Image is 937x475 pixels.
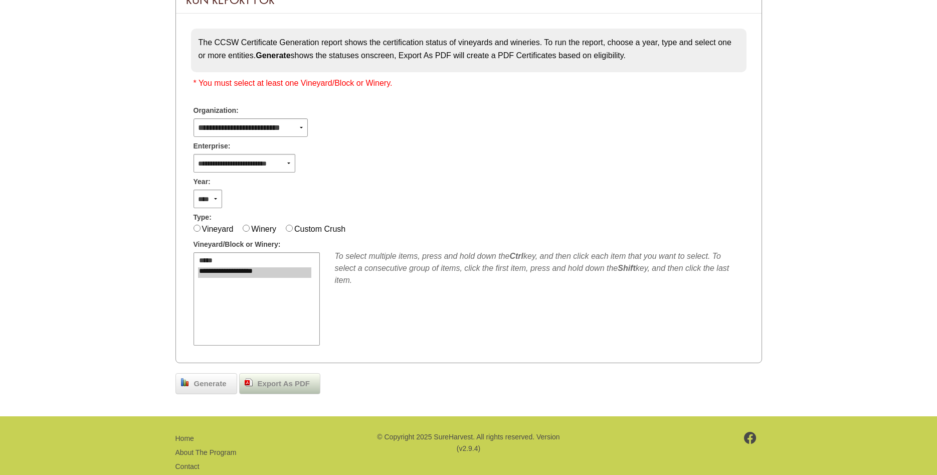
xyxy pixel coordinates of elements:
p: © Copyright 2025 SureHarvest. All rights reserved. Version (v2.9.4) [376,431,561,454]
label: Vineyard [202,225,234,233]
img: footer-facebook.png [744,432,757,444]
b: Ctrl [509,252,523,260]
img: doc_pdf.png [245,378,253,386]
span: Export As PDF [253,378,315,390]
span: Type: [194,212,212,223]
label: Winery [251,225,276,233]
a: About The Program [175,448,237,456]
div: To select multiple items, press and hold down the key, and then click each item that you want to ... [335,250,744,286]
span: * You must select at least one Vineyard/Block or Winery. [194,79,393,87]
b: Shift [618,264,636,272]
a: Export As PDF [239,373,320,394]
p: The CCSW Certificate Generation report shows the certification status of vineyards and wineries. ... [199,36,739,62]
span: Year: [194,177,211,187]
a: Generate [175,373,237,394]
span: Vineyard/Block or Winery: [194,239,281,250]
span: Organization: [194,105,239,116]
a: Home [175,434,194,442]
strong: Generate [256,51,290,60]
span: Generate [189,378,232,390]
a: Contact [175,462,200,470]
img: chart_bar.png [181,378,189,386]
label: Custom Crush [294,225,345,233]
span: Enterprise: [194,141,231,151]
